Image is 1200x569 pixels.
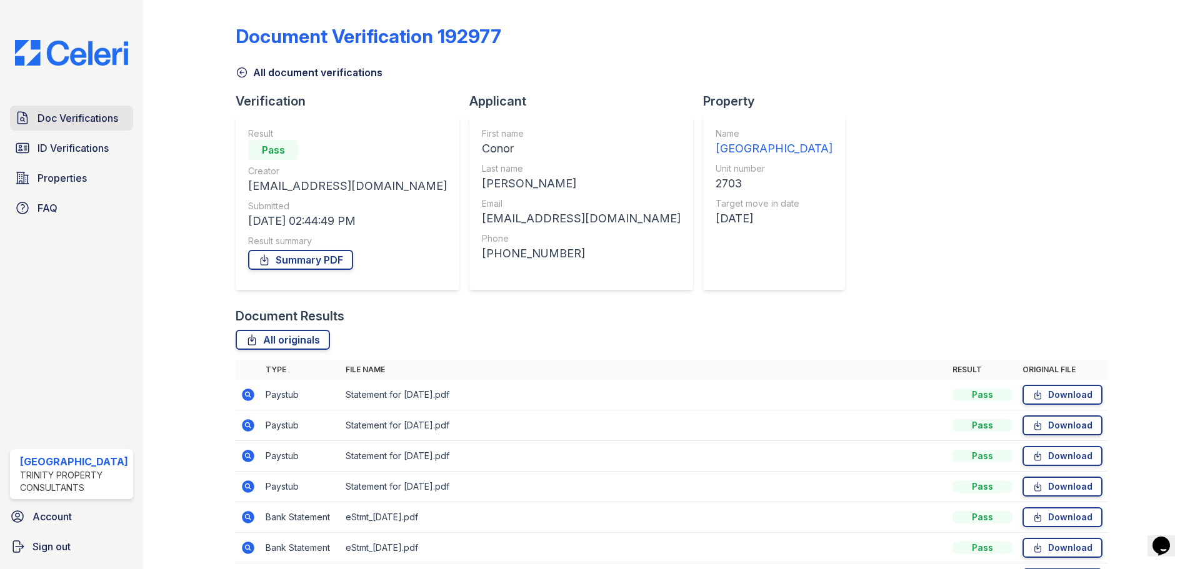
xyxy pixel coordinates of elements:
[716,175,832,192] div: 2703
[248,127,447,140] div: Result
[236,330,330,350] a: All originals
[5,504,138,529] a: Account
[1022,477,1102,497] a: Download
[248,165,447,177] div: Creator
[716,127,832,157] a: Name [GEOGRAPHIC_DATA]
[261,502,341,533] td: Bank Statement
[341,502,947,533] td: eStmt_[DATE].pdf
[482,232,681,245] div: Phone
[37,141,109,156] span: ID Verifications
[236,25,501,47] div: Document Verification 192977
[37,111,118,126] span: Doc Verifications
[952,450,1012,462] div: Pass
[248,140,298,160] div: Pass
[482,140,681,157] div: Conor
[248,235,447,247] div: Result summary
[261,533,341,563] td: Bank Statement
[952,419,1012,432] div: Pass
[37,200,57,215] span: FAQ
[1017,360,1107,380] th: Original file
[1147,519,1187,557] iframe: chat widget
[482,127,681,140] div: First name
[703,92,855,110] div: Property
[236,92,469,110] div: Verification
[947,360,1017,380] th: Result
[482,162,681,175] div: Last name
[716,140,832,157] div: [GEOGRAPHIC_DATA]
[1022,415,1102,435] a: Download
[952,542,1012,554] div: Pass
[10,195,133,220] a: FAQ
[482,210,681,227] div: [EMAIL_ADDRESS][DOMAIN_NAME]
[716,127,832,140] div: Name
[482,175,681,192] div: [PERSON_NAME]
[482,245,681,262] div: [PHONE_NUMBER]
[341,441,947,472] td: Statement for [DATE].pdf
[469,92,703,110] div: Applicant
[952,511,1012,523] div: Pass
[10,106,133,131] a: Doc Verifications
[482,197,681,210] div: Email
[341,410,947,441] td: Statement for [DATE].pdf
[236,307,344,325] div: Document Results
[1022,385,1102,405] a: Download
[341,360,947,380] th: File name
[10,166,133,190] a: Properties
[248,177,447,195] div: [EMAIL_ADDRESS][DOMAIN_NAME]
[20,454,128,469] div: [GEOGRAPHIC_DATA]
[716,210,832,227] div: [DATE]
[248,212,447,230] div: [DATE] 02:44:49 PM
[952,388,1012,401] div: Pass
[248,200,447,212] div: Submitted
[5,534,138,559] a: Sign out
[341,472,947,502] td: Statement for [DATE].pdf
[248,250,353,270] a: Summary PDF
[32,509,72,524] span: Account
[1022,538,1102,558] a: Download
[5,40,138,66] img: CE_Logo_Blue-a8612792a0a2168367f1c8372b55b34899dd931a85d93a1a3d3e32e68fde9ad4.png
[261,380,341,410] td: Paystub
[261,441,341,472] td: Paystub
[1022,507,1102,527] a: Download
[716,197,832,210] div: Target move in date
[261,472,341,502] td: Paystub
[341,380,947,410] td: Statement for [DATE].pdf
[341,533,947,563] td: eStmt_[DATE].pdf
[10,136,133,161] a: ID Verifications
[716,162,832,175] div: Unit number
[20,469,128,494] div: Trinity Property Consultants
[261,360,341,380] th: Type
[261,410,341,441] td: Paystub
[236,65,382,80] a: All document verifications
[1022,446,1102,466] a: Download
[37,171,87,186] span: Properties
[32,539,71,554] span: Sign out
[952,480,1012,493] div: Pass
